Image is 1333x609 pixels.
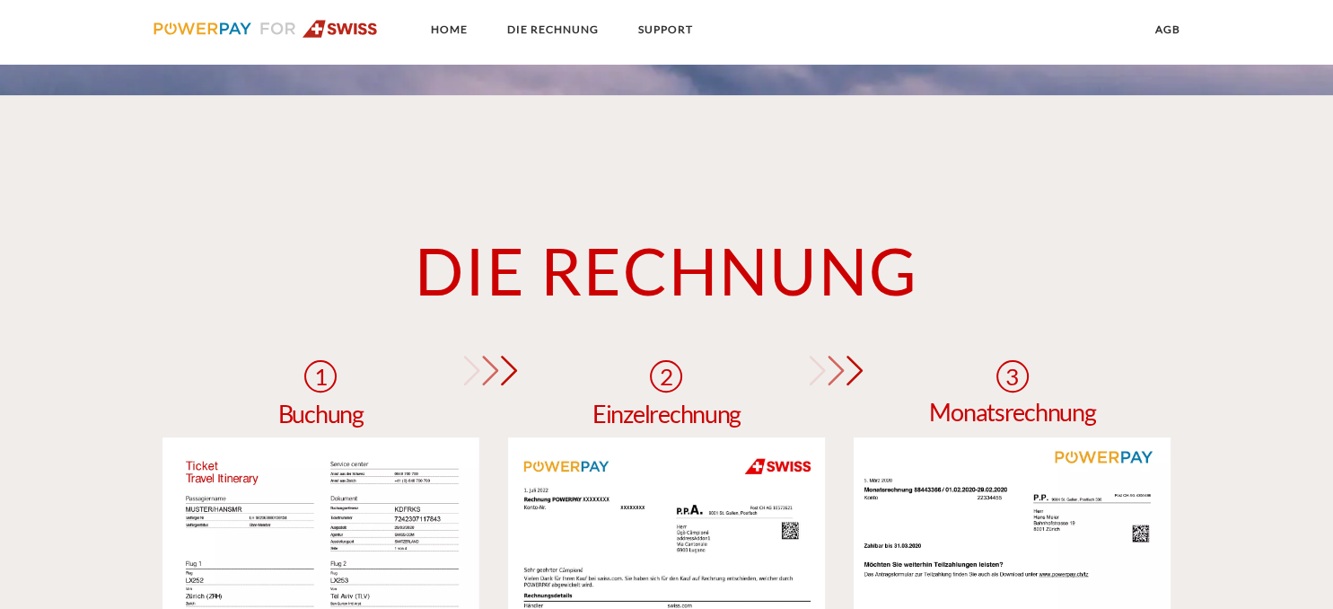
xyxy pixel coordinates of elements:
[622,13,707,46] a: SUPPORT
[491,13,613,46] a: DIE RECHNUNG
[1140,13,1196,46] a: agb
[929,400,1095,424] h4: Monatsrechnung
[802,356,865,385] img: pfeil-swiss.png
[650,360,682,393] div: 2
[153,20,379,38] img: logo-swiss.svg
[415,13,482,46] a: Home
[457,356,520,385] img: pfeil-swiss.png
[996,360,1029,393] div: 3
[148,230,1186,311] h1: DIE RECHNUNG
[278,402,364,426] h4: Buchung
[304,360,337,393] div: 1
[592,402,741,426] h4: Einzelrechnung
